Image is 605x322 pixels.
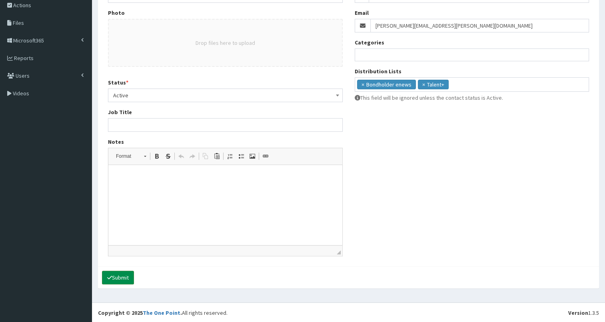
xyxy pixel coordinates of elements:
span: × [361,80,364,89]
label: Photo [108,9,125,17]
label: Email [355,9,369,17]
a: Link (Ctrl+L) [260,151,271,161]
span: Reports [14,54,34,62]
span: Drag to resize [337,250,341,254]
span: Actions [13,2,31,9]
span: Files [13,19,24,26]
span: Active [108,89,343,102]
span: Format [112,151,140,161]
a: Redo (Ctrl+Y) [187,151,198,161]
label: Job Title [108,108,132,116]
div: 1.3.5 [568,309,599,317]
a: Insert/Remove Numbered List [224,151,236,161]
b: Version [568,309,588,316]
span: × [422,80,425,89]
a: Undo (Ctrl+Z) [176,151,187,161]
li: Bondholder enews [357,80,416,89]
span: Active [113,90,337,101]
p: This field will be ignored unless the contact status is Active. [355,94,589,102]
button: Submit [102,271,134,284]
span: Users [16,72,30,79]
a: Paste (Ctrl+V) [211,151,222,161]
button: Drop files here to upload [196,39,255,47]
a: Image [247,151,258,161]
a: Copy (Ctrl+C) [200,151,211,161]
a: Insert/Remove Bulleted List [236,151,247,161]
a: Format [112,151,150,162]
a: Bold (Ctrl+B) [151,151,162,161]
iframe: Rich Text Editor, notes [108,165,342,245]
strong: Copyright © 2025 . [98,309,182,316]
label: Notes [108,138,124,146]
a: The One Point [143,309,180,316]
label: Distribution Lists [355,67,401,75]
li: Talent+ [418,80,449,89]
label: Status [108,78,128,87]
a: Strike Through [162,151,174,161]
label: Categories [355,38,384,46]
span: Microsoft365 [13,37,44,44]
span: Videos [13,90,29,97]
